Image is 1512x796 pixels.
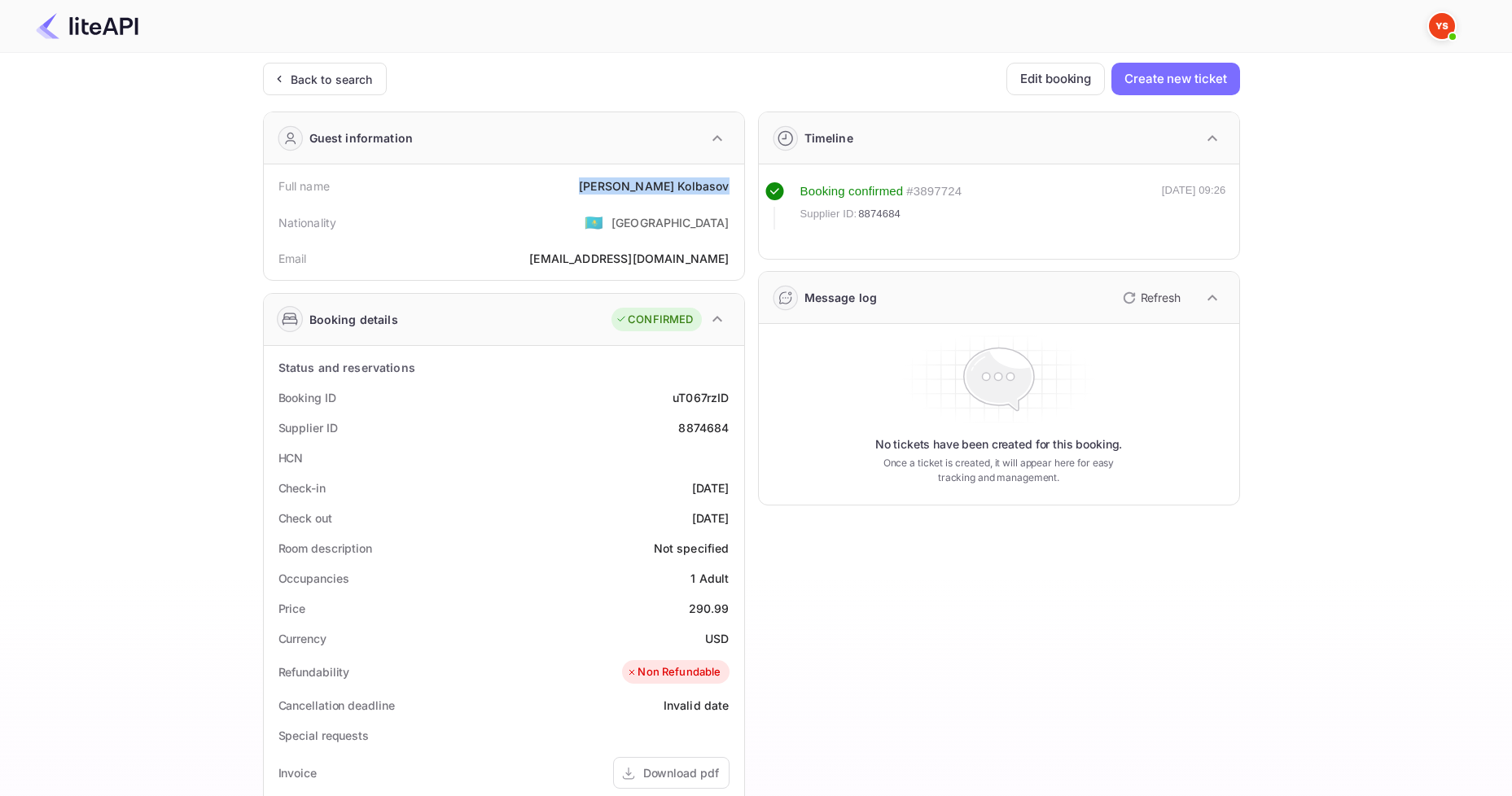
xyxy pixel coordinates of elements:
div: [DATE] [692,479,730,496]
div: [GEOGRAPHIC_DATA] [611,214,730,231]
div: [EMAIL_ADDRESS][DOMAIN_NAME] [529,250,729,267]
div: CONFIRMED [616,312,693,328]
p: Refresh [1141,289,1181,306]
button: Refresh [1113,285,1187,311]
div: 290.99 [689,600,730,617]
div: Nationality [278,214,337,231]
div: Check out [278,510,332,527]
div: [DATE] [692,510,730,527]
div: [DATE] 09:26 [1162,182,1226,230]
span: Supplier ID: [800,206,857,222]
div: Full name [278,177,330,195]
div: uT067rzID [673,389,729,406]
div: Price [278,600,306,617]
div: Status and reservations [278,359,415,376]
div: Refundability [278,663,350,680]
p: Once a ticket is created, it will appear here for easy tracking and management. [870,456,1128,485]
div: USD [705,630,729,647]
div: Booking confirmed [800,182,904,201]
div: Not specified [654,540,730,557]
div: 8874684 [678,419,729,436]
button: Edit booking [1006,63,1105,95]
div: 1 Adult [690,570,729,587]
div: HCN [278,449,304,466]
span: 8874684 [858,206,901,222]
div: # 3897724 [906,182,962,201]
img: LiteAPI Logo [36,13,138,39]
div: Currency [278,630,327,647]
div: Guest information [309,129,414,147]
button: Create new ticket [1111,63,1239,95]
div: Download pdf [643,764,719,781]
p: No tickets have been created for this booking. [875,436,1123,453]
div: Supplier ID [278,419,338,436]
div: Invalid date [664,697,730,714]
div: Occupancies [278,570,349,587]
div: Room description [278,540,372,557]
div: Email [278,250,307,267]
span: United States [585,208,603,237]
div: Cancellation deadline [278,697,395,714]
div: Non Refundable [626,664,721,680]
div: Timeline [804,129,853,147]
div: Booking ID [278,389,336,406]
div: Special requests [278,727,369,744]
div: Invoice [278,764,317,781]
div: Back to search [291,71,373,88]
div: Booking details [309,311,398,328]
img: Yandex Support [1429,13,1455,39]
div: Message log [804,289,878,306]
div: [PERSON_NAME] Kolbasov [579,177,729,195]
div: Check-in [278,479,326,496]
